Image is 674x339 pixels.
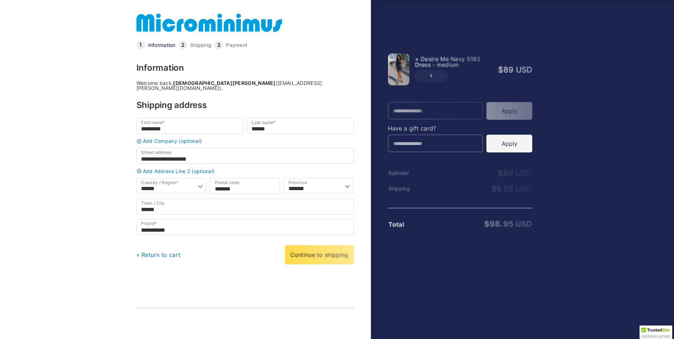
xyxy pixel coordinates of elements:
a: Information [148,43,176,48]
div: Welcome back, ([EMAIL_ADDRESS][PERSON_NAME][DOMAIN_NAME]). [136,81,354,91]
a: Shipping [190,43,211,48]
div: TrustedSite Certified [640,325,672,339]
a: « Return to cart [136,251,181,258]
strong: [DEMOGRAPHIC_DATA][PERSON_NAME] [173,80,275,86]
h3: Information [136,64,354,72]
button: Apply [486,135,532,152]
h3: Shipping address [136,101,354,109]
h4: Have a gift card? [388,125,533,131]
a: Payment [226,43,247,48]
a: Add Address Line 2 (optional) [135,168,356,174]
a: Add Company (optional) [135,139,356,144]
